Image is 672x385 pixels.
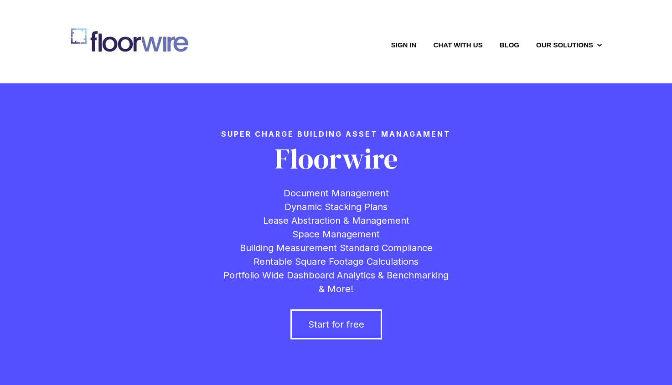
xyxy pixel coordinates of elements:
[245,40,610,50] nav: Desktop navigation
[240,242,433,253] span: Building Measurement Standard Compliance
[223,270,449,281] span: Portfolio Wide Dashboard Analytics & Benchmarking
[62,24,199,63] img: floorwire.com
[290,309,382,339] a: Start for free
[284,201,388,212] span: Dynamic Stacking Plans
[274,139,398,178] span: Floorwire
[319,283,353,294] span: & More!
[253,256,419,267] span: Rentable Square Footage Calculations
[263,215,409,226] span: Lease Abstraction & Management
[284,188,389,199] span: Document Management
[434,40,483,50] a: Chat with us
[626,341,672,385] iframe: Chat Widget
[500,40,519,50] a: Blog
[536,40,593,50] a: Our Solutions
[292,229,380,240] span: Space Management
[221,129,451,139] strong: Super charge building asset managament
[391,40,417,50] a: Sign in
